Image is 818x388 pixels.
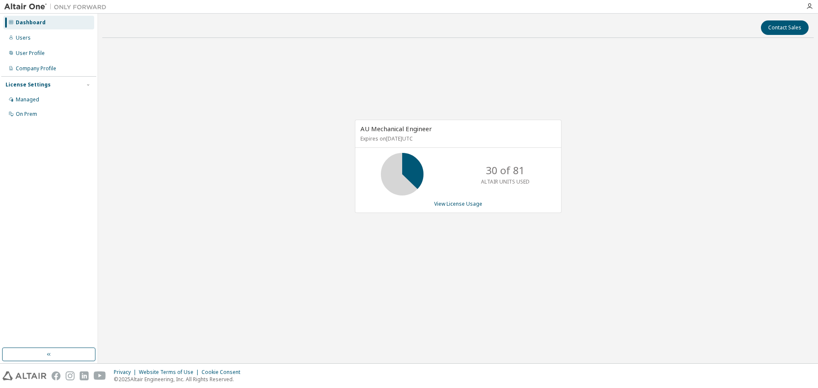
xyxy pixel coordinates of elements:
[139,369,202,376] div: Website Terms of Use
[481,178,530,185] p: ALTAIR UNITS USED
[486,163,525,178] p: 30 of 81
[16,50,45,57] div: User Profile
[360,135,554,142] p: Expires on [DATE] UTC
[80,371,89,380] img: linkedin.svg
[360,124,432,133] span: AU Mechanical Engineer
[114,369,139,376] div: Privacy
[52,371,60,380] img: facebook.svg
[66,371,75,380] img: instagram.svg
[202,369,245,376] div: Cookie Consent
[16,65,56,72] div: Company Profile
[434,200,482,207] a: View License Usage
[16,96,39,103] div: Managed
[4,3,111,11] img: Altair One
[114,376,245,383] p: © 2025 Altair Engineering, Inc. All Rights Reserved.
[94,371,106,380] img: youtube.svg
[16,34,31,41] div: Users
[16,111,37,118] div: On Prem
[761,20,809,35] button: Contact Sales
[16,19,46,26] div: Dashboard
[3,371,46,380] img: altair_logo.svg
[6,81,51,88] div: License Settings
